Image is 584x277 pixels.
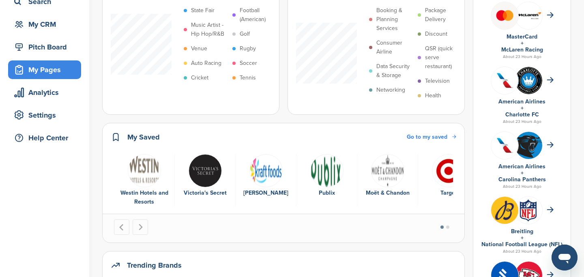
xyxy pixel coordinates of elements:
[498,98,545,105] a: American Airlines
[8,106,81,125] a: Settings
[422,189,475,198] div: Target
[12,17,81,32] div: My CRM
[12,62,81,77] div: My Pages
[515,132,542,159] img: Fxfzactq 400x400
[418,154,479,207] div: 6 of 6
[8,15,81,34] a: My CRM
[189,154,222,187] img: Data
[521,234,524,241] a: +
[552,245,578,271] iframe: Button to launch messaging window
[8,38,81,56] a: Pitch Board
[425,91,441,100] p: Health
[521,40,524,47] a: +
[301,189,353,198] div: Publix
[240,154,292,198] a: Data [PERSON_NAME]
[498,176,546,183] a: Carolina Panthers
[191,73,208,82] p: Cricket
[361,189,414,198] div: Moët & Chandon
[12,40,81,54] div: Pitch Board
[240,189,292,198] div: [PERSON_NAME]
[191,6,215,15] p: State Fair
[114,219,129,235] button: Go to last slide
[481,53,563,60] div: About 23 Hours Ago
[507,33,537,40] a: MasterCard
[376,6,414,33] p: Booking & Planning Services
[357,154,418,207] div: 5 of 6
[236,154,296,207] div: 3 of 6
[434,224,456,230] ul: Select a slide to show
[481,241,563,248] a: National Football League (NFL)
[301,154,353,198] a: Data Publix
[376,39,414,56] p: Consumer Airline
[481,118,563,125] div: About 23 Hours Ago
[175,154,236,207] div: 2 of 6
[127,131,160,143] h2: My Saved
[240,59,257,68] p: Soccer
[481,248,563,255] div: About 23 Hours Ago
[521,170,524,176] a: +
[481,183,563,190] div: About 23 Hours Ago
[179,189,231,198] div: Victoria's Secret
[407,133,456,142] a: Go to my saved
[425,6,462,24] p: Package Delivery
[240,73,256,82] p: Tennis
[425,30,447,39] p: Discount
[296,154,357,207] div: 4 of 6
[440,225,444,229] button: Go to page 1
[505,111,539,118] a: Charlotte FC
[376,86,405,94] p: Networking
[491,67,518,94] img: Q4ahkxz8 400x400
[371,154,404,187] img: Open uri20141112 50798 z60vhe
[12,108,81,122] div: Settings
[407,133,447,140] span: Go to my saved
[128,154,161,187] img: Data
[491,132,518,159] img: Q4ahkxz8 400x400
[310,154,344,187] img: Data
[521,105,524,112] a: +
[114,154,175,207] div: 1 of 6
[240,6,277,24] p: Football (American)
[118,189,170,206] div: Westin Hotels and Resorts
[12,85,81,100] div: Analytics
[425,77,450,86] p: Television
[376,62,414,80] p: Data Security & Storage
[432,154,465,187] img: 5k32d4t 400x400
[191,59,221,68] p: Auto Racing
[446,225,449,229] button: Go to page 2
[515,2,542,29] img: Mclaren racing logo
[515,197,542,224] img: Phks mjx 400x400
[133,219,148,235] button: Next slide
[515,67,542,94] img: 330px charlotte fc logo.svg
[491,197,518,224] img: Ib8otdir 400x400
[501,46,543,53] a: McLaren Racing
[118,154,170,207] a: Data Westin Hotels and Resorts
[511,228,533,235] a: Breitling
[498,163,545,170] a: American Airlines
[240,44,256,53] p: Rugby
[8,83,81,102] a: Analytics
[425,44,462,71] p: QSR (quick serve restaurant)
[491,2,518,29] img: Mastercard logo
[179,154,231,198] a: Data Victoria's Secret
[361,154,414,198] a: Open uri20141112 50798 z60vhe Moët & Chandon
[12,131,81,145] div: Help Center
[127,260,182,271] h2: Trending Brands
[8,60,81,79] a: My Pages
[8,129,81,147] a: Help Center
[249,154,283,187] img: Data
[191,21,228,39] p: Music Artist - Hip Hop/R&B
[240,30,250,39] p: Golf
[191,44,207,53] p: Venue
